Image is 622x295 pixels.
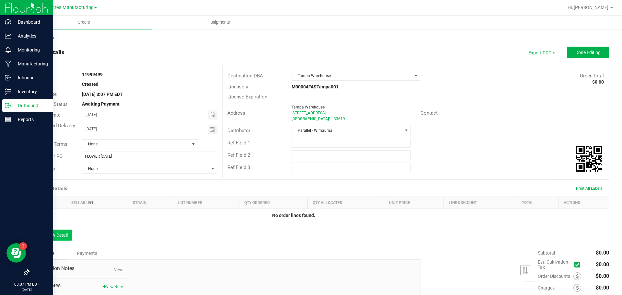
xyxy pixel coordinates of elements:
[517,197,559,209] th: Total
[538,250,555,255] span: Subtotal
[328,117,332,121] span: FL
[11,102,50,109] p: Outbound
[227,84,248,90] span: License #
[6,243,26,263] iframe: Resource center
[208,110,217,119] span: Toggle calendar
[596,273,609,279] span: $0.00
[328,117,328,121] span: ,
[420,110,438,116] span: Contact
[5,19,11,25] inline-svg: Dashboard
[292,111,326,115] span: [STREET_ADDRESS]
[67,247,106,259] div: Payments
[11,18,50,26] p: Dashboard
[82,164,209,173] span: None
[11,88,50,96] p: Inventory
[559,197,609,209] th: Actions
[596,285,609,291] span: $0.00
[34,282,123,289] span: Order Notes
[35,5,94,10] span: Green Acres Manufacturing
[5,61,11,67] inline-svg: Manufacturing
[227,128,250,133] span: Distributor
[576,186,602,191] span: Print All Labels
[596,261,609,267] span: $0.00
[292,105,325,109] span: Tampa Warehouse
[3,281,50,287] p: 03:07 PM EDT
[292,71,412,80] span: Tampa Warehouse
[5,102,11,109] inline-svg: Outbound
[34,265,123,272] span: Destination Notes
[443,197,517,209] th: Line Discount
[576,146,602,172] img: Scan me!
[272,213,315,218] strong: No order lines found.
[208,125,217,134] span: Toggle calendar
[292,126,402,135] span: Parallel - Wimauma
[567,47,609,58] button: Done Editing
[576,146,602,172] qrcode: 11999499
[11,32,50,40] p: Analytics
[11,116,50,123] p: Reports
[19,242,27,250] iframe: Resource center unread badge
[152,16,288,29] a: Shipments
[5,74,11,81] inline-svg: Inbound
[11,60,50,68] p: Manufacturing
[66,197,128,209] th: Sellable
[538,285,573,290] span: Charges
[82,101,120,107] strong: Awaiting Payment
[69,19,99,25] span: Orders
[5,116,11,123] inline-svg: Reports
[11,74,50,82] p: Inbound
[538,274,573,279] span: Order Discounts
[16,16,152,29] a: Orders
[113,267,123,272] span: None
[5,88,11,95] inline-svg: Inventory
[239,197,307,209] th: Qty Ordered
[3,287,50,292] p: [DATE]
[522,47,560,58] li: Export PDF
[292,117,329,121] span: [GEOGRAPHIC_DATA]
[5,47,11,53] inline-svg: Monitoring
[103,284,123,290] button: New Note
[5,33,11,39] inline-svg: Analytics
[575,50,601,55] span: Done Editing
[580,73,604,79] span: Order Total
[34,123,75,136] span: Requested Delivery Date
[538,259,572,270] span: Est. Cultivation Tax
[227,94,267,100] span: License Expiration
[11,46,50,54] p: Monitoring
[82,140,190,149] span: None
[227,152,250,158] span: Ref Field 2
[82,92,123,97] strong: [DATE] 3:07 PM EDT
[173,197,239,209] th: Lot Number
[292,84,339,89] strong: M00004FASTampa001
[384,197,443,209] th: Unit Price
[227,165,250,170] span: Ref Field 3
[596,250,609,256] span: $0.00
[82,72,103,77] strong: 11999499
[227,73,263,79] span: Destination DBA
[82,82,98,87] strong: Created
[334,117,345,121] span: 33619
[574,260,583,269] span: Calculate cultivation tax
[227,140,250,146] span: Ref Field 1
[307,197,384,209] th: Qty Allocated
[128,197,173,209] th: Strain
[202,19,239,25] span: Shipments
[568,5,610,10] span: Hi, [PERSON_NAME]!
[592,79,604,85] strong: $0.00
[227,110,245,116] span: Address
